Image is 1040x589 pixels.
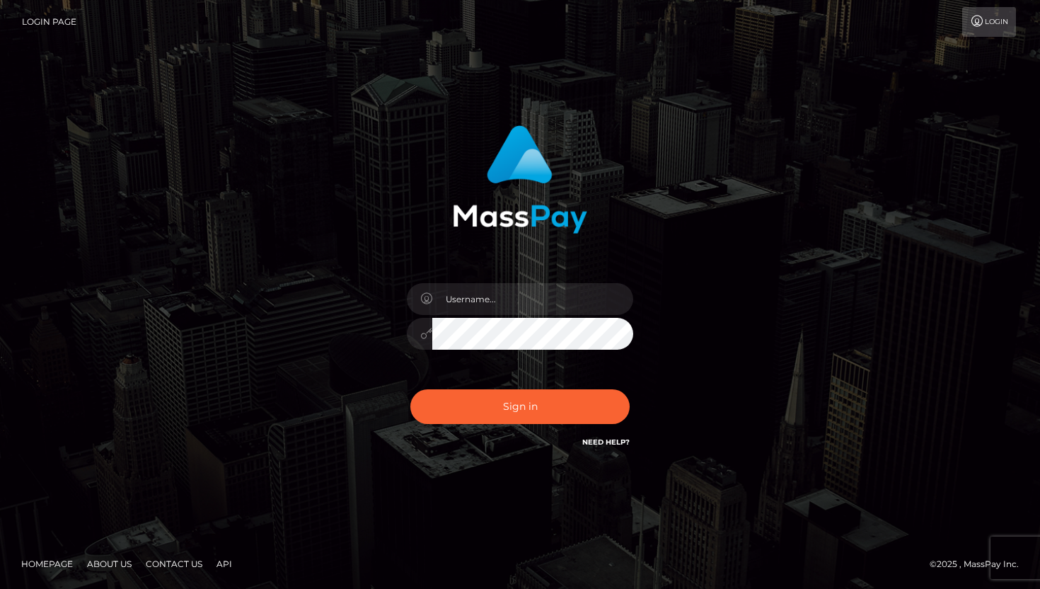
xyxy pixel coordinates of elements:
button: Sign in [410,389,630,424]
img: MassPay Login [453,125,587,234]
div: © 2025 , MassPay Inc. [930,556,1029,572]
a: Login [962,7,1016,37]
a: About Us [81,553,137,575]
a: Contact Us [140,553,208,575]
a: API [211,553,238,575]
a: Homepage [16,553,79,575]
a: Need Help? [582,438,630,447]
input: Username... [432,283,633,315]
a: Login Page [22,7,76,37]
